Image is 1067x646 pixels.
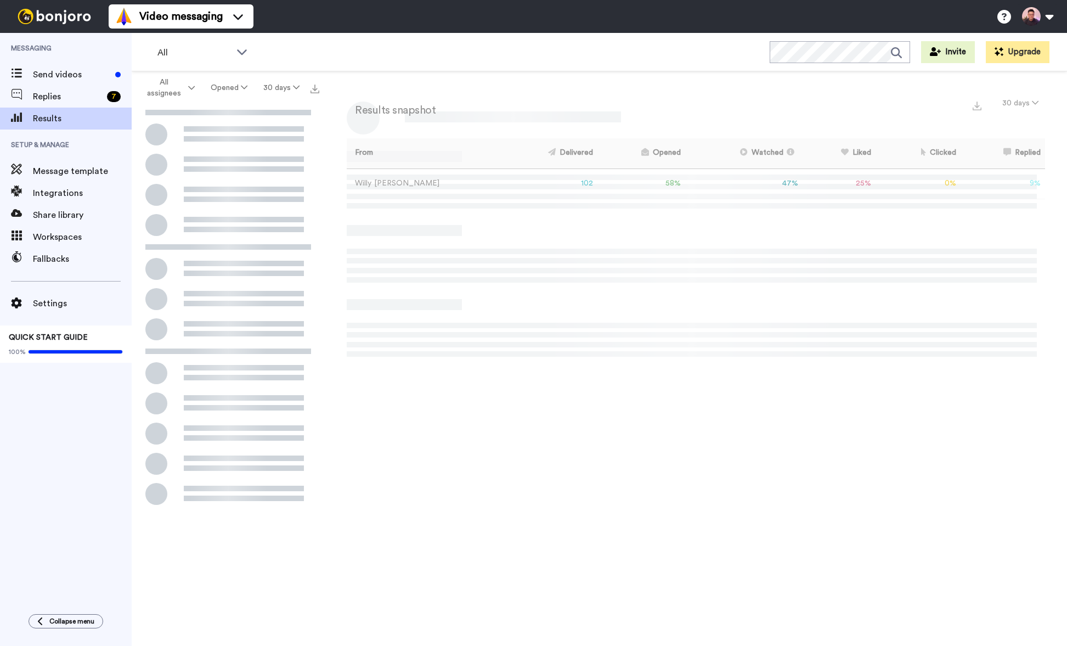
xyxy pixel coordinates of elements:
[973,102,981,110] img: export.svg
[115,8,133,25] img: vm-color.svg
[33,165,132,178] span: Message template
[347,104,436,116] h2: Results snapshot
[33,252,132,266] span: Fallbacks
[134,72,203,103] button: All assignees
[33,187,132,200] span: Integrations
[876,138,961,168] th: Clicked
[33,231,132,244] span: Workspaces
[203,78,256,98] button: Opened
[29,614,103,628] button: Collapse menu
[255,78,307,98] button: 30 days
[347,168,501,199] td: Willy [PERSON_NAME]
[876,168,961,199] td: 0 %
[996,93,1045,113] button: 30 days
[986,41,1049,63] button: Upgrade
[969,97,985,113] button: Export a summary of each team member’s results that match this filter now.
[9,334,88,341] span: QUICK START GUIDE
[139,9,223,24] span: Video messaging
[33,297,132,310] span: Settings
[961,168,1045,199] td: 9 %
[142,77,186,99] span: All assignees
[33,209,132,222] span: Share library
[310,85,319,93] img: export.svg
[961,138,1045,168] th: Replied
[33,112,132,125] span: Results
[803,138,876,168] th: Liked
[501,168,597,199] td: 102
[501,138,597,168] th: Delivered
[33,68,111,81] span: Send videos
[33,90,103,103] span: Replies
[685,138,803,168] th: Watched
[107,91,121,102] div: 7
[685,168,803,199] td: 47 %
[597,138,685,168] th: Opened
[307,80,323,96] button: Export all results that match these filters now.
[13,9,95,24] img: bj-logo-header-white.svg
[9,347,26,356] span: 100%
[803,168,876,199] td: 25 %
[157,46,231,59] span: All
[597,168,685,199] td: 58 %
[49,617,94,626] span: Collapse menu
[921,41,975,63] button: Invite
[347,138,501,168] th: From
